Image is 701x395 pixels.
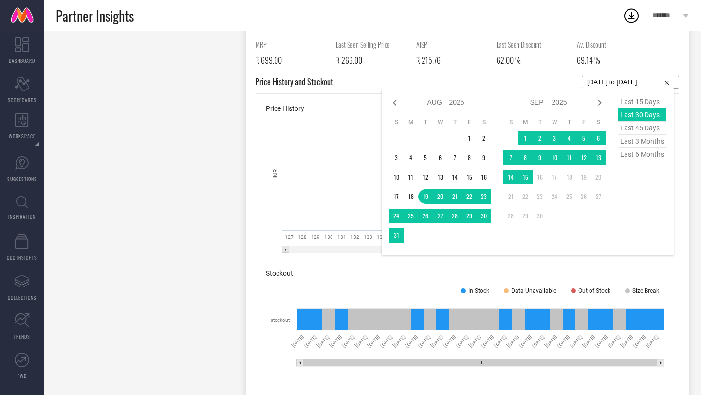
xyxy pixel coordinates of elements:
[533,150,547,165] td: Tue Sep 09 2025
[518,189,533,204] td: Mon Sep 22 2025
[418,118,433,126] th: Tuesday
[618,122,666,135] span: last 45 days
[533,209,547,223] td: Tue Sep 30 2025
[392,334,406,349] text: [DATE]
[577,39,650,50] span: Av. Discount
[337,234,346,240] text: 131
[587,76,674,88] input: Select...
[576,131,591,145] td: Fri Sep 05 2025
[477,150,491,165] td: Sat Aug 09 2025
[518,150,533,165] td: Mon Sep 08 2025
[377,234,386,240] text: 134
[418,189,433,204] td: Tue Aug 19 2025
[416,54,441,66] span: ₹ 215.76
[462,189,477,204] td: Fri Aug 22 2025
[531,334,546,349] text: [DATE]
[547,131,562,145] td: Wed Sep 03 2025
[379,334,394,349] text: [DATE]
[389,189,404,204] td: Sun Aug 17 2025
[468,334,482,349] text: [DATE]
[447,189,462,204] td: Thu Aug 21 2025
[547,189,562,204] td: Wed Sep 24 2025
[418,170,433,184] td: Tue Aug 12 2025
[433,170,447,184] td: Wed Aug 13 2025
[562,189,576,204] td: Thu Sep 25 2025
[256,76,333,89] span: Price History and Stockout
[562,170,576,184] td: Thu Sep 18 2025
[632,287,659,294] span: Size Break
[594,97,606,108] div: Next month
[645,334,660,349] text: [DATE]
[477,209,491,223] td: Sat Aug 30 2025
[285,234,294,240] text: 127
[591,118,606,126] th: Saturday
[447,118,462,126] th: Thursday
[266,269,293,277] span: Stockout
[324,234,333,240] text: 130
[518,131,533,145] td: Mon Sep 01 2025
[404,209,418,223] td: Mon Aug 25 2025
[544,334,558,349] text: [DATE]
[433,118,447,126] th: Wednesday
[405,334,419,349] text: [DATE]
[506,334,520,349] text: [DATE]
[404,170,418,184] td: Mon Aug 11 2025
[447,209,462,223] td: Thu Aug 28 2025
[503,118,518,126] th: Sunday
[582,334,596,349] text: [DATE]
[591,131,606,145] td: Sat Sep 06 2025
[591,170,606,184] td: Sat Sep 20 2025
[477,170,491,184] td: Sat Aug 16 2025
[433,189,447,204] td: Wed Aug 20 2025
[477,131,491,145] td: Sat Aug 02 2025
[443,334,457,349] text: [DATE]
[418,209,433,223] td: Tue Aug 26 2025
[547,150,562,165] td: Wed Sep 10 2025
[511,287,556,294] span: Data Unavailable
[256,54,282,66] span: ₹ 699.00
[341,334,356,349] text: [DATE]
[367,334,381,349] text: [DATE]
[576,150,591,165] td: Fri Sep 12 2025
[8,294,37,301] span: COLLECTIONS
[416,39,489,50] span: AISP
[404,118,418,126] th: Monday
[389,150,404,165] td: Sun Aug 03 2025
[455,334,470,349] text: [DATE]
[389,209,404,223] td: Sun Aug 24 2025
[14,333,30,340] span: TRENDS
[620,334,634,349] text: [DATE]
[556,334,571,349] text: [DATE]
[503,150,518,165] td: Sun Sep 07 2025
[477,189,491,204] td: Sat Aug 23 2025
[417,334,432,349] text: [DATE]
[623,7,640,24] div: Open download list
[562,118,576,126] th: Thursday
[477,118,491,126] th: Saturday
[562,150,576,165] td: Thu Sep 11 2025
[533,131,547,145] td: Tue Sep 02 2025
[8,213,36,220] span: INSPIRATION
[547,118,562,126] th: Wednesday
[518,170,533,184] td: Mon Sep 15 2025
[591,150,606,165] td: Sat Sep 13 2025
[298,234,307,240] text: 128
[576,170,591,184] td: Fri Sep 19 2025
[533,170,547,184] td: Tue Sep 16 2025
[433,150,447,165] td: Wed Aug 06 2025
[562,131,576,145] td: Thu Sep 04 2025
[7,254,37,261] span: CDC INSIGHTS
[389,170,404,184] td: Sun Aug 10 2025
[7,175,37,182] span: SUGGESTIONS
[618,95,666,108] span: last 15 days
[447,150,462,165] td: Thu Aug 07 2025
[497,39,570,50] span: Last Seen Discount
[311,234,320,240] text: 129
[418,150,433,165] td: Tue Aug 05 2025
[291,334,305,349] text: [DATE]
[389,228,404,243] td: Sun Aug 31 2025
[576,118,591,126] th: Friday
[404,189,418,204] td: Mon Aug 18 2025
[503,189,518,204] td: Sun Sep 21 2025
[480,334,495,349] text: [DATE]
